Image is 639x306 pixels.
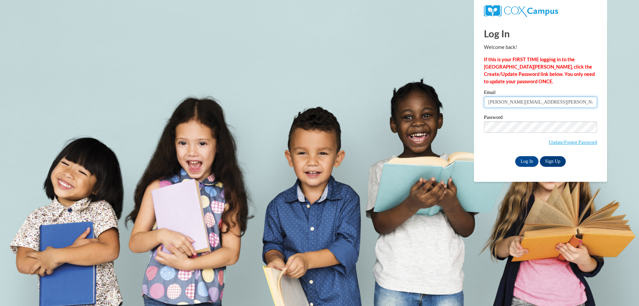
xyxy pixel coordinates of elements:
strong: If this is your FIRST TIME logging in to the [GEOGRAPHIC_DATA][PERSON_NAME], click the Create/Upd... [484,57,595,84]
p: Welcome back! [484,44,597,51]
label: Password [484,115,597,122]
img: COX Campus [484,5,558,17]
a: Update/Forgot Password [549,140,597,145]
label: Email [484,90,597,97]
h1: Log In [484,27,597,40]
a: Sign Up [540,156,566,167]
a: COX Campus [484,8,558,13]
input: Log In [515,156,538,167]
